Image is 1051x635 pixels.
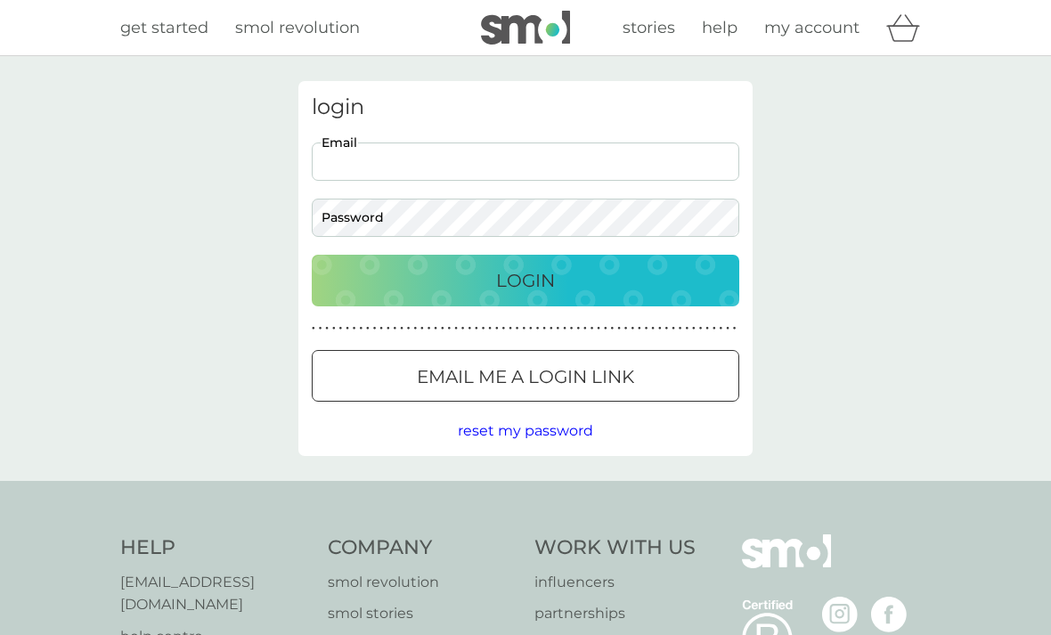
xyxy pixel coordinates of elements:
p: ● [576,324,580,333]
p: ● [373,324,377,333]
p: ● [522,324,525,333]
a: smol stories [328,602,517,625]
p: ● [475,324,478,333]
p: ● [420,324,424,333]
p: ● [665,324,669,333]
p: ● [583,324,587,333]
p: ● [516,324,519,333]
p: ● [726,324,729,333]
a: stories [623,15,675,41]
p: ● [413,324,417,333]
p: ● [359,324,363,333]
p: ● [679,324,682,333]
p: ● [658,324,662,333]
p: ● [591,324,594,333]
a: [EMAIL_ADDRESS][DOMAIN_NAME] [120,571,310,616]
p: ● [645,324,648,333]
p: ● [454,324,458,333]
p: ● [570,324,574,333]
button: Login [312,255,739,306]
img: smol [481,11,570,45]
p: ● [339,324,343,333]
p: ● [720,324,723,333]
p: ● [557,324,560,333]
p: ● [495,324,499,333]
span: my account [764,18,860,37]
p: ● [529,324,533,333]
a: get started [120,15,208,41]
p: ● [502,324,506,333]
p: ● [461,324,465,333]
p: ● [482,324,485,333]
a: help [702,15,737,41]
p: ● [346,324,349,333]
p: ● [563,324,566,333]
img: visit the smol Instagram page [822,597,858,632]
p: ● [394,324,397,333]
span: help [702,18,737,37]
img: visit the smol Facebook page [871,597,907,632]
h4: Company [328,534,517,562]
p: ● [441,324,444,333]
p: ● [631,324,634,333]
p: ● [353,324,356,333]
h3: login [312,94,739,120]
p: ● [387,324,390,333]
p: ● [448,324,452,333]
p: ● [536,324,540,333]
p: ● [611,324,615,333]
p: ● [312,324,315,333]
p: ● [550,324,553,333]
p: ● [366,324,370,333]
p: ● [407,324,411,333]
p: ● [624,324,628,333]
p: ● [705,324,709,333]
a: smol revolution [328,571,517,594]
p: ● [617,324,621,333]
a: smol revolution [235,15,360,41]
p: ● [733,324,737,333]
p: ● [379,324,383,333]
p: ● [597,324,600,333]
span: reset my password [458,422,593,439]
p: ● [488,324,492,333]
p: ● [713,324,716,333]
p: ● [509,324,512,333]
p: ● [434,324,437,333]
p: ● [400,324,403,333]
p: ● [319,324,322,333]
a: my account [764,15,860,41]
a: influencers [534,571,696,594]
p: ● [672,324,675,333]
p: ● [685,324,688,333]
p: ● [699,324,703,333]
p: ● [428,324,431,333]
span: smol revolution [235,18,360,37]
p: ● [692,324,696,333]
p: ● [604,324,607,333]
span: get started [120,18,208,37]
button: Email me a login link [312,350,739,402]
p: ● [325,324,329,333]
div: basket [886,10,931,45]
button: reset my password [458,419,593,443]
span: stories [623,18,675,37]
h4: Work With Us [534,534,696,562]
p: ● [468,324,471,333]
p: ● [332,324,336,333]
p: Login [496,266,555,295]
img: smol [742,534,831,595]
a: partnerships [534,602,696,625]
p: ● [651,324,655,333]
p: ● [638,324,641,333]
p: Email me a login link [417,362,634,391]
h4: Help [120,534,310,562]
p: ● [542,324,546,333]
